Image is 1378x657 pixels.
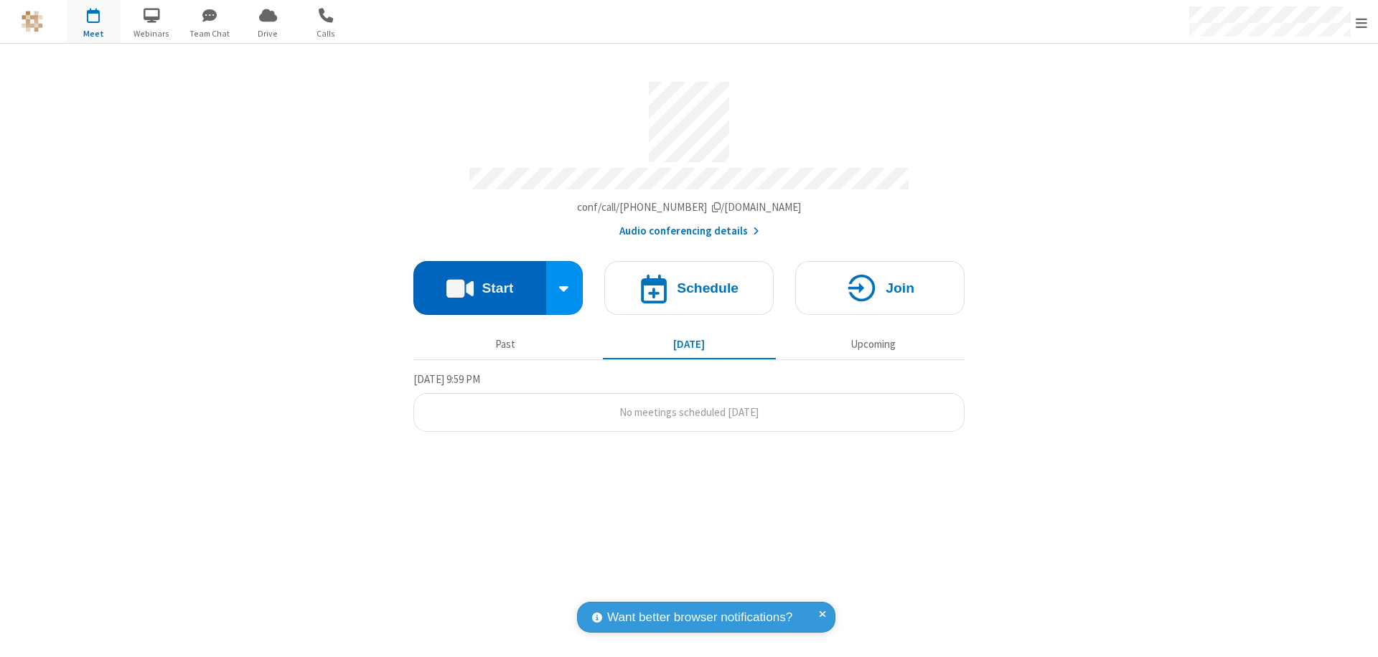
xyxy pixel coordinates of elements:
[577,199,802,216] button: Copy my meeting room linkCopy my meeting room link
[886,281,914,295] h4: Join
[795,261,965,315] button: Join
[413,372,480,386] span: [DATE] 9:59 PM
[22,11,43,32] img: QA Selenium DO NOT DELETE OR CHANGE
[604,261,774,315] button: Schedule
[67,27,121,40] span: Meet
[577,200,802,214] span: Copy my meeting room link
[619,223,759,240] button: Audio conferencing details
[546,261,583,315] div: Start conference options
[603,331,776,358] button: [DATE]
[413,71,965,240] section: Account details
[619,405,759,419] span: No meetings scheduled [DATE]
[607,608,792,627] span: Want better browser notifications?
[299,27,353,40] span: Calls
[183,27,237,40] span: Team Chat
[482,281,513,295] h4: Start
[125,27,179,40] span: Webinars
[241,27,295,40] span: Drive
[413,371,965,433] section: Today's Meetings
[787,331,960,358] button: Upcoming
[677,281,739,295] h4: Schedule
[413,261,546,315] button: Start
[419,331,592,358] button: Past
